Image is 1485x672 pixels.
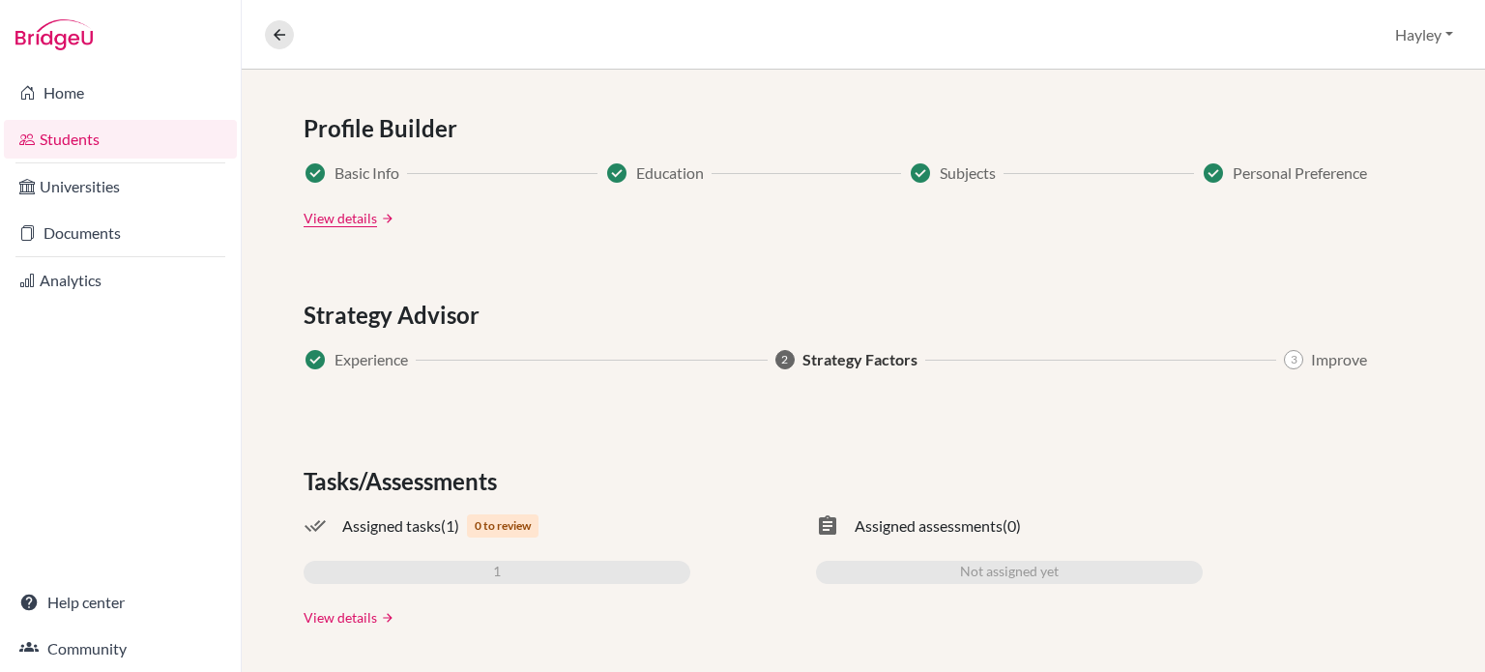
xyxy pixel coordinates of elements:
[342,514,441,538] span: Assigned tasks
[304,208,377,228] a: View details
[816,514,839,538] span: assignment
[636,161,704,185] span: Education
[775,350,795,369] span: 2
[441,514,459,538] span: (1)
[304,464,505,499] span: Tasks/Assessments
[4,167,237,206] a: Universities
[304,298,487,333] span: Strategy Advisor
[855,514,1003,538] span: Assigned assessments
[605,161,628,185] span: Success
[304,607,377,628] a: View details
[1386,16,1462,53] button: Hayley
[1233,161,1367,185] span: Personal Preference
[4,214,237,252] a: Documents
[1202,161,1225,185] span: Success
[940,161,996,185] span: Subjects
[4,583,237,622] a: Help center
[960,561,1059,584] span: Not assigned yet
[1003,514,1021,538] span: (0)
[802,348,917,371] span: Strategy Factors
[377,611,394,625] a: arrow_forward
[467,514,539,538] span: 0 to review
[1311,348,1367,371] span: Improve
[304,348,327,371] span: Success
[15,19,93,50] img: Bridge-U
[4,120,237,159] a: Students
[304,111,465,146] span: Profile Builder
[4,261,237,300] a: Analytics
[493,561,501,584] span: 1
[1284,350,1303,369] span: 3
[4,629,237,668] a: Community
[335,348,408,371] span: Experience
[335,161,399,185] span: Basic Info
[304,514,327,538] span: done_all
[4,73,237,112] a: Home
[304,161,327,185] span: Success
[377,212,394,225] a: arrow_forward
[909,161,932,185] span: Success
